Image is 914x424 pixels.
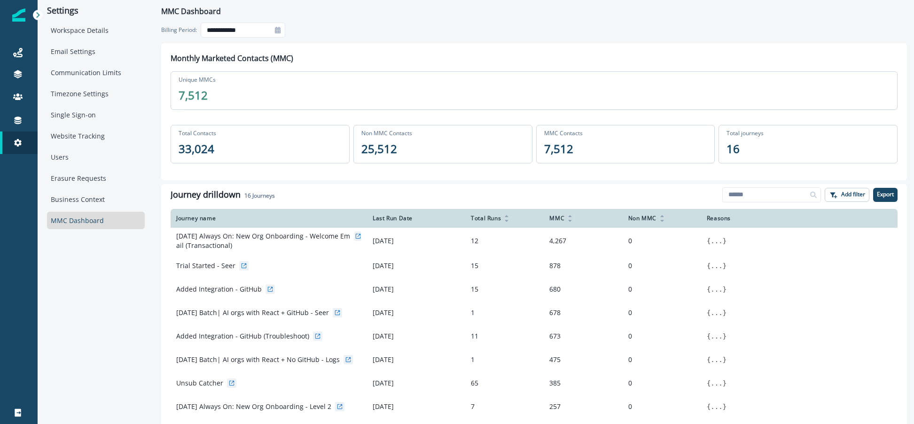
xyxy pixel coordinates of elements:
[707,356,711,363] span: {
[176,402,331,411] p: [DATE] Always On: New Org Onboarding - Level 2
[373,355,460,364] p: [DATE]
[723,356,727,363] span: }
[544,278,622,301] td: 680
[723,262,727,270] span: }
[161,26,197,34] p: Billing Period:
[47,43,145,60] div: Email Settings
[723,285,727,293] span: }
[544,324,622,348] td: 673
[873,188,898,202] button: Export
[47,212,145,229] div: MMC Dashboard
[544,371,622,395] td: 385
[361,140,397,157] p: 25,512
[179,76,216,84] p: Unique MMCs
[544,140,573,157] p: 7,512
[707,237,711,245] span: {
[47,127,145,145] div: Website Tracking
[711,285,722,294] button: ...
[723,379,727,387] span: }
[176,261,235,270] p: Trial Started - Seer
[373,285,460,294] p: [DATE]
[176,355,340,364] p: [DATE] Batch| AI orgs with React + No GitHub - Logs
[47,170,145,187] div: Erasure Requests
[176,331,309,341] p: Added Integration - GitHub (Troubleshoot)
[465,301,544,324] td: 1
[727,129,764,138] p: Total journeys
[707,215,892,222] div: Reasons
[465,324,544,348] td: 11
[544,254,622,278] td: 878
[47,85,145,102] div: Timezone Settings
[711,402,722,411] button: ...
[465,371,544,395] td: 65
[373,378,460,388] p: [DATE]
[47,64,145,81] div: Communication Limits
[179,87,208,104] p: 7,512
[179,140,214,157] p: 33,024
[723,237,727,245] span: }
[373,215,460,222] div: Last Run Date
[471,213,538,224] div: Total Runs
[707,262,711,270] span: {
[628,213,695,224] div: Non MMC
[544,129,583,138] p: MMC Contacts
[623,254,701,278] td: 0
[171,190,241,200] h1: Journey drilldown
[623,228,701,254] td: 0
[623,395,701,418] td: 0
[549,213,617,224] div: MMC
[244,192,251,200] span: 16
[711,236,722,246] button: ...
[179,129,216,138] p: Total Contacts
[373,261,460,270] p: [DATE]
[623,371,701,395] td: 0
[373,308,460,317] p: [DATE]
[373,236,460,246] p: [DATE]
[707,379,711,387] span: {
[707,285,711,293] span: {
[465,278,544,301] td: 15
[176,308,329,317] p: [DATE] Batch| AI orgs with React + GitHub - Seer
[711,355,722,364] button: ...
[711,308,722,317] button: ...
[244,193,275,199] h2: Journeys
[711,378,722,388] button: ...
[47,22,145,39] div: Workspace Details
[465,395,544,418] td: 7
[544,395,622,418] td: 257
[841,191,865,198] p: Add filter
[707,332,711,340] span: {
[723,309,727,316] span: }
[723,403,727,410] span: }
[176,215,361,222] div: Journey name
[544,348,622,371] td: 475
[707,309,711,316] span: {
[47,106,145,123] div: Single Sign-on
[877,191,894,198] p: Export
[711,331,722,341] button: ...
[544,301,622,324] td: 678
[623,348,701,371] td: 0
[465,348,544,371] td: 1
[623,301,701,324] td: 0
[727,140,740,157] p: 16
[723,332,727,340] span: }
[47,6,145,16] p: Settings
[373,402,460,411] p: [DATE]
[12,8,25,22] img: Inflection
[465,228,544,254] td: 12
[171,53,898,64] p: Monthly Marketed Contacts (MMC)
[711,261,722,270] button: ...
[47,148,145,166] div: Users
[623,278,701,301] td: 0
[465,254,544,278] td: 15
[623,324,701,348] td: 0
[176,231,351,250] p: [DATE] Always On: New Org Onboarding - Welcome Email (Transactional)
[176,378,223,388] p: Unsub Catcher
[373,331,460,341] p: [DATE]
[47,191,145,208] div: Business Context
[361,129,412,138] p: Non MMC Contacts
[825,188,869,202] button: Add filter
[707,403,711,410] span: {
[176,285,262,294] p: Added Integration - GitHub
